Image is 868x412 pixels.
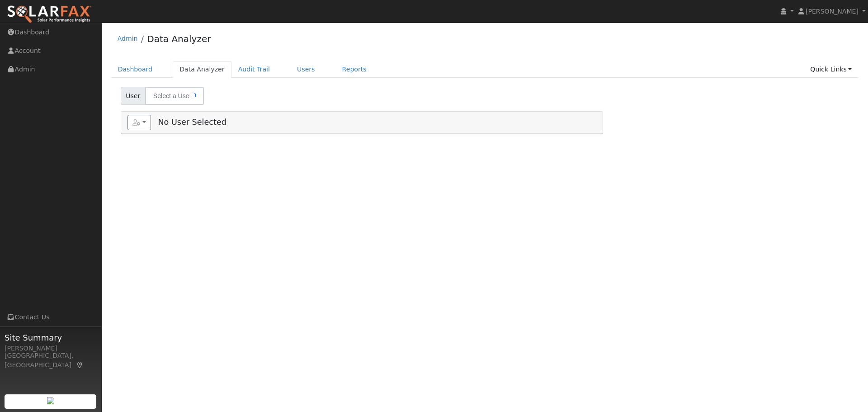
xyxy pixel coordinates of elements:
[76,361,84,369] a: Map
[127,115,596,130] h5: No User Selected
[121,87,146,105] span: User
[290,61,322,78] a: Users
[803,61,859,78] a: Quick Links
[806,8,859,15] span: [PERSON_NAME]
[231,61,277,78] a: Audit Trail
[47,397,54,404] img: retrieve
[118,35,138,42] a: Admin
[5,331,97,344] span: Site Summary
[145,87,204,105] input: Select a User
[5,351,97,370] div: [GEOGRAPHIC_DATA], [GEOGRAPHIC_DATA]
[111,61,160,78] a: Dashboard
[5,344,97,353] div: [PERSON_NAME]
[173,61,231,78] a: Data Analyzer
[7,5,92,24] img: SolarFax
[335,61,373,78] a: Reports
[147,33,211,44] a: Data Analyzer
